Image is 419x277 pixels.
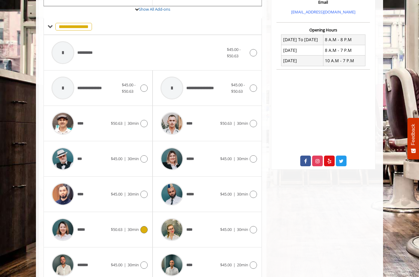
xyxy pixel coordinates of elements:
span: $50.63 [111,227,122,232]
td: 10 A.M - 7 P.M [323,56,365,66]
span: 30min [128,191,139,197]
span: $45.00 [220,262,232,268]
td: 8 A.M - 7 P.M [323,45,365,56]
span: | [233,156,235,161]
span: | [233,191,235,197]
span: | [124,227,126,232]
span: 30min [128,262,139,268]
span: $45.00 [220,191,232,197]
span: | [124,191,126,197]
span: 30min [128,121,139,126]
span: | [124,156,126,161]
span: $50.63 [111,121,122,126]
td: [DATE] To [DATE] [281,34,323,45]
span: | [233,121,235,126]
span: 30min [237,121,248,126]
span: $45.00 - $50.63 [227,47,241,59]
span: $45.00 [111,156,122,161]
span: 30min [237,191,248,197]
span: $45.00 [111,262,122,268]
span: $45.00 [220,227,232,232]
span: 30min [237,156,248,161]
span: $45.00 [220,156,232,161]
span: 30min [237,227,248,232]
span: $45.00 - $50.63 [231,82,245,94]
span: | [233,227,235,232]
a: [EMAIL_ADDRESS][DOMAIN_NAME] [291,9,355,15]
span: $45.00 - $50.63 [122,82,136,94]
td: [DATE] [281,56,323,66]
span: | [233,262,235,268]
span: 30min [128,227,139,232]
td: [DATE] [281,45,323,56]
button: Feedback - Show survey [407,118,419,159]
span: 30min [128,156,139,161]
a: Show All Add-ons [139,6,170,12]
span: $50.63 [220,121,232,126]
span: $45.00 [111,191,122,197]
td: 8 A.M - 8 P.M [323,34,365,45]
h3: Opening Hours [276,28,370,32]
span: | [124,262,126,268]
span: | [124,121,126,126]
span: 20min [237,262,248,268]
span: Feedback [410,124,416,145]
